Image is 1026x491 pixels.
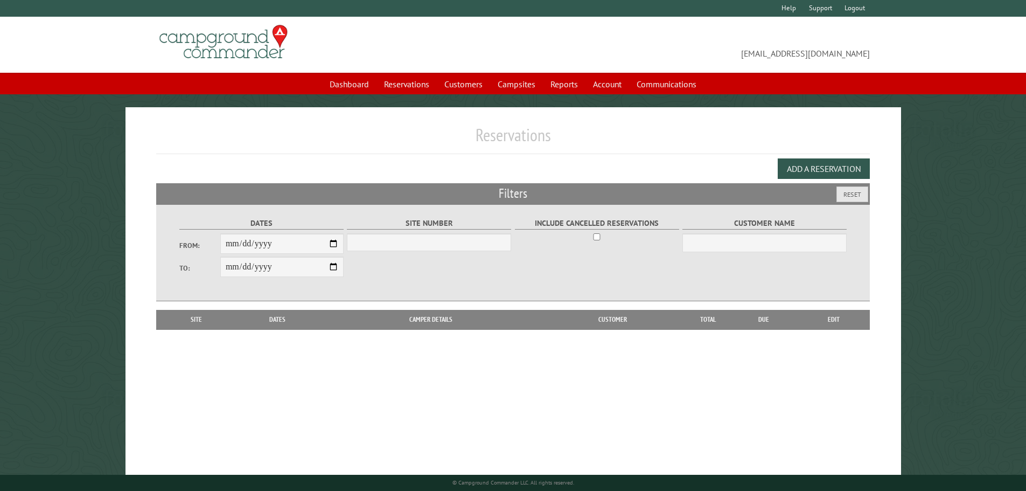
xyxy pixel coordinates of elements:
[491,74,542,94] a: Campsites
[162,310,232,329] th: Site
[156,183,870,204] h2: Filters
[232,310,324,329] th: Dates
[179,263,220,273] label: To:
[798,310,870,329] th: Edit
[347,217,511,230] label: Site Number
[544,74,584,94] a: Reports
[682,217,847,230] label: Customer Name
[323,74,375,94] a: Dashboard
[378,74,436,94] a: Reservations
[730,310,798,329] th: Due
[630,74,703,94] a: Communications
[156,21,291,63] img: Campground Commander
[836,186,868,202] button: Reset
[513,30,870,60] span: [EMAIL_ADDRESS][DOMAIN_NAME]
[179,240,220,251] label: From:
[515,217,679,230] label: Include Cancelled Reservations
[324,310,538,329] th: Camper Details
[179,217,344,230] label: Dates
[587,74,628,94] a: Account
[778,158,870,179] button: Add a Reservation
[452,479,574,486] small: © Campground Commander LLC. All rights reserved.
[156,125,870,154] h1: Reservations
[538,310,687,329] th: Customer
[687,310,730,329] th: Total
[438,74,489,94] a: Customers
